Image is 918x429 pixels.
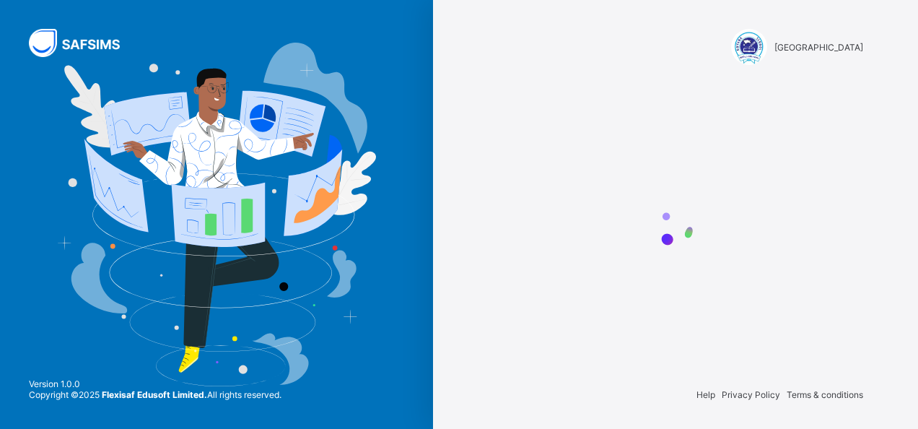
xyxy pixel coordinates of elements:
span: Copyright © 2025 All rights reserved. [29,389,281,400]
span: Version 1.0.0 [29,378,281,389]
span: Help [696,389,715,400]
img: Govana School [731,29,767,65]
span: [GEOGRAPHIC_DATA] [774,42,863,53]
img: SAFSIMS Logo [29,29,137,57]
span: Terms & conditions [787,389,863,400]
span: Privacy Policy [722,389,780,400]
img: Hero Image [57,43,376,386]
strong: Flexisaf Edusoft Limited. [102,389,207,400]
